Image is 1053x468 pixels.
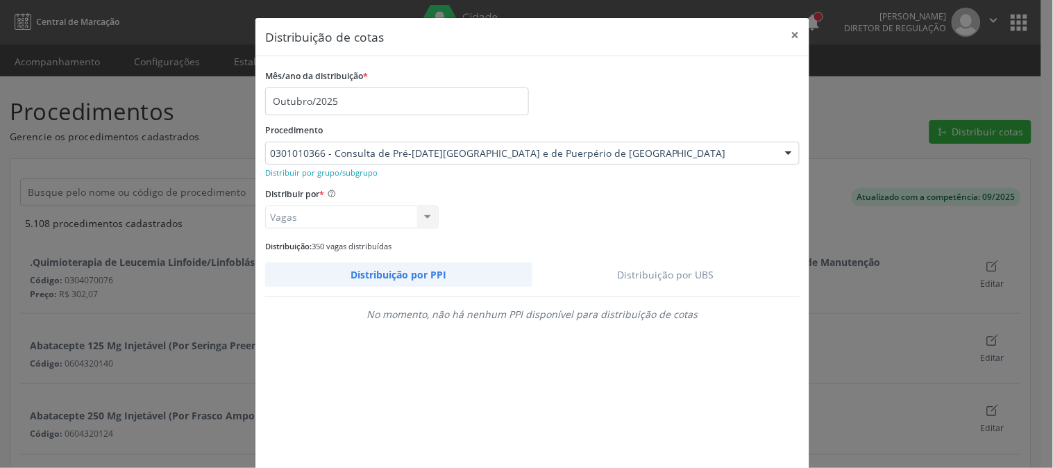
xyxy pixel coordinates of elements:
[265,241,391,251] small: 350 vagas distribuídas
[265,120,323,142] label: Procedimento
[265,262,532,287] a: Distribuição por PPI
[265,184,324,206] label: Distribuir por
[324,184,337,199] ion-icon: help circle outline
[265,87,529,115] input: Selecione o mês/ano
[532,262,800,287] a: Distribuição por UBS
[265,28,384,46] h5: Distribuição de cotas
[782,18,809,52] button: Close
[265,241,312,251] span: Distribuição:
[265,165,378,178] a: Distribuir por grupo/subgrupo
[265,66,368,87] label: Mês/ano da distribuição
[265,167,378,178] small: Distribuir por grupo/subgrupo
[270,147,771,160] span: 0301010366 - Consulta de Pré-[DATE][GEOGRAPHIC_DATA] e de Puerpério de [GEOGRAPHIC_DATA]
[265,307,800,321] div: No momento, não há nenhum PPI disponível para distribuição de cotas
